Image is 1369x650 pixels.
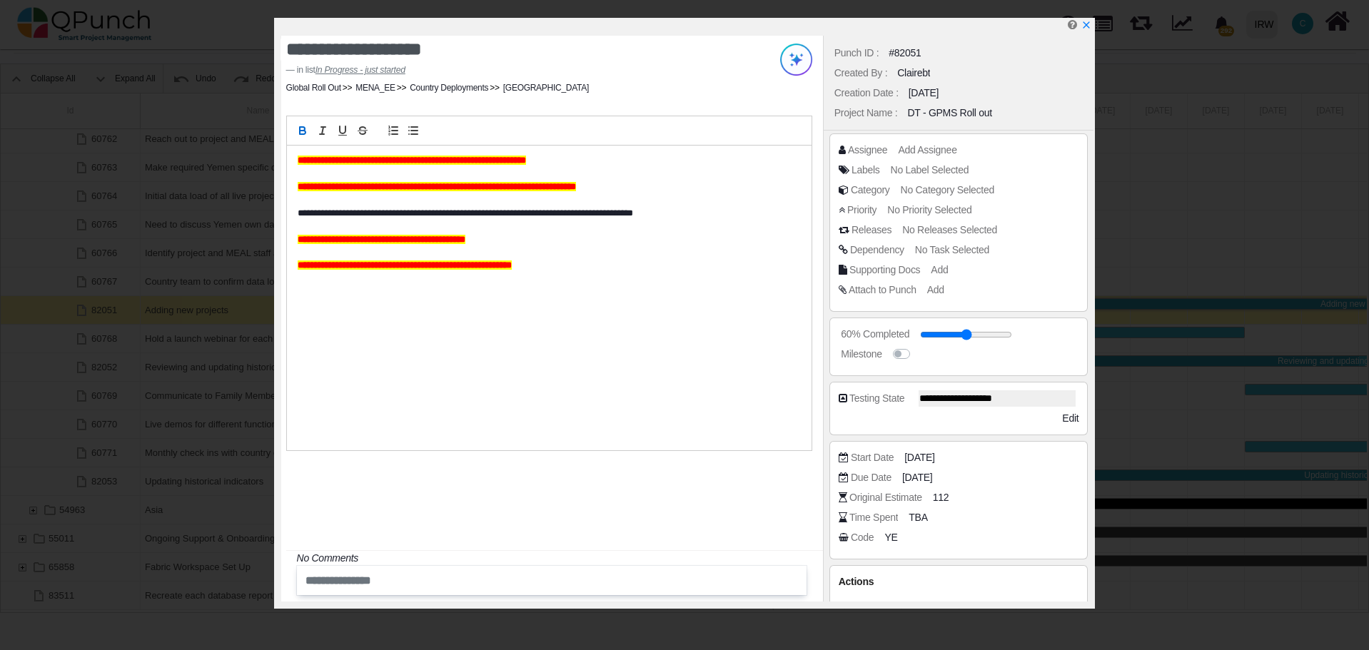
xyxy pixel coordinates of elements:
div: Milestone [841,347,881,362]
span: Actions [839,576,874,587]
span: No Task Selected [915,244,989,255]
li: Global Roll Out [286,81,341,94]
span: Add Assignee [898,144,956,156]
span: No Label Selected [891,164,969,176]
u: In Progress - just started [315,65,405,75]
div: [DATE] [909,86,939,101]
div: Project Name : [834,106,898,121]
i: No Comments [297,552,358,564]
div: Dependency [850,243,904,258]
span: Add [931,264,948,275]
span: [DATE] [902,470,932,485]
div: Original Estimate [849,490,922,505]
span: YE [884,530,897,545]
div: Releases [852,223,891,238]
div: 60% Completed [841,327,909,342]
span: No Category Selected [901,184,994,195]
li: MENA_EE [341,81,395,94]
span: 112 [933,490,949,505]
div: Labels [852,163,880,178]
div: DT - GPMS Roll out [907,106,991,121]
div: Attach to Punch [849,283,916,298]
div: Creation Date : [834,86,899,101]
div: Time Spent [849,510,898,525]
li: Country Deployments [395,81,489,94]
li: [GEOGRAPHIC_DATA] [488,81,589,94]
span: No Priority Selected [887,204,971,215]
div: Testing State [849,391,904,406]
img: Try writing with AI [780,44,812,76]
span: TBA [909,510,927,525]
div: Supporting Docs [849,263,920,278]
div: Assignee [848,143,887,158]
div: Category [851,183,890,198]
div: Created By : [834,66,887,81]
div: Priority [847,203,877,218]
span: No Releases Selected [902,224,997,235]
span: [DATE] [904,450,934,465]
div: Start Date [851,450,894,465]
footer: in list [286,64,721,76]
div: Code [851,530,874,545]
span: Add [927,284,944,295]
cite: Source Title [315,65,405,75]
div: Due Date [851,470,891,485]
div: Clairebt [897,66,930,81]
span: Edit [1062,412,1078,424]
